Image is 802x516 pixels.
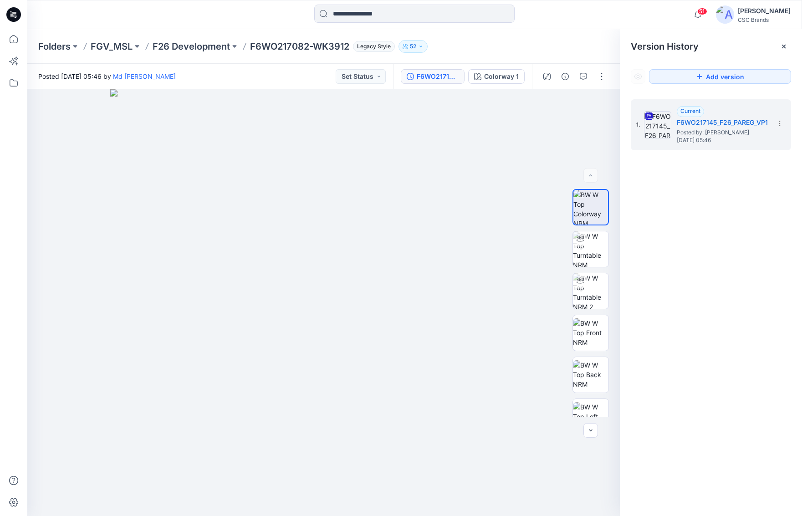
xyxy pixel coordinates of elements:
a: Md [PERSON_NAME] [113,72,176,80]
img: F6WO217145_F26_PAREG_VP1 [644,111,671,138]
a: F26 Development [153,40,230,53]
button: Colorway 1 [468,69,525,84]
span: [DATE] 05:46 [677,137,768,143]
img: BW W Top Left NRM [573,402,608,431]
button: Show Hidden Versions [631,69,645,84]
span: Version History [631,41,699,52]
span: Posted by: Md Mawdud [677,128,768,137]
button: F6WO217145_F26_PAREG_VP1 [401,69,465,84]
button: Close [780,43,787,50]
img: avatar [716,5,734,24]
h5: F6WO217145_F26_PAREG_VP1 [677,117,768,128]
p: 52 [410,41,416,51]
span: 51 [697,8,707,15]
a: Folders [38,40,71,53]
span: 1. [636,121,640,129]
img: eyJhbGciOiJIUzI1NiIsImtpZCI6IjAiLCJzbHQiOiJzZXMiLCJ0eXAiOiJKV1QifQ.eyJkYXRhIjp7InR5cGUiOiJzdG9yYW... [110,89,537,516]
img: BW W Top Back NRM [573,360,608,389]
div: Colorway 1 [484,72,519,82]
span: Posted [DATE] 05:46 by [38,72,176,81]
img: BW W Top Front NRM [573,318,608,347]
span: Legacy Style [353,41,395,52]
div: F6WO217145_F26_PAREG_VP1 [417,72,459,82]
img: BW W Top Turntable NRM [573,231,608,267]
button: Details [558,69,572,84]
img: BW W Top Colorway NRM [573,190,608,225]
a: FGV_MSL [91,40,133,53]
span: Current [680,107,700,114]
div: [PERSON_NAME] [738,5,791,16]
button: 52 [398,40,428,53]
button: Add version [649,69,791,84]
img: BW W Top Turntable NRM 2 [573,273,608,309]
p: F6WO217082-WK3912 [250,40,349,53]
div: CSC Brands [738,16,791,23]
button: Legacy Style [349,40,395,53]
